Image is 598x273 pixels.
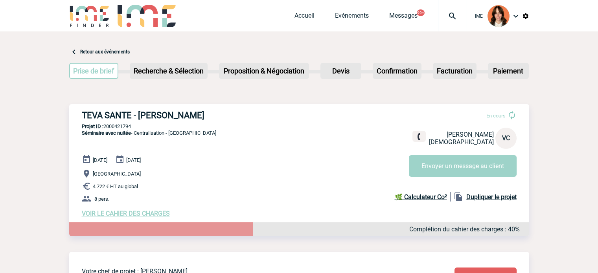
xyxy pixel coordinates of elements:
a: VOIR LE CAHIER DES CHARGES [82,210,170,217]
span: Séminaire avec nuitée [82,130,131,136]
p: Recherche & Sélection [131,64,207,78]
span: [DEMOGRAPHIC_DATA] [429,138,494,146]
span: [PERSON_NAME] [447,131,494,138]
button: 99+ [417,9,425,16]
span: [DATE] [126,157,141,163]
span: - Centralisation - [GEOGRAPHIC_DATA] [82,130,216,136]
b: 🌿 Calculateur Co² [395,193,447,201]
span: IME [475,13,483,19]
h3: TEVA SANTE - [PERSON_NAME] [82,110,318,120]
span: 8 pers. [94,196,109,202]
p: Proposition & Négociation [220,64,308,78]
b: Projet ID : [82,123,103,129]
img: fixe.png [416,133,423,140]
img: 94396-2.png [488,5,510,27]
img: IME-Finder [69,5,110,27]
img: file_copy-black-24dp.png [454,192,463,202]
a: Accueil [294,12,315,23]
p: 2000421794 [69,123,529,129]
span: 4 722 € HT au global [93,183,138,189]
a: Retour aux événements [80,49,130,55]
p: Confirmation [374,64,421,78]
span: [GEOGRAPHIC_DATA] [93,171,141,177]
a: 🌿 Calculateur Co² [395,192,451,202]
button: Envoyer un message au client [409,155,517,177]
p: Devis [321,64,361,78]
a: Messages [389,12,418,23]
p: Prise de brief [70,64,118,78]
span: En cours [486,113,506,119]
span: VC [502,134,510,142]
a: Evénements [335,12,369,23]
b: Dupliquer le projet [466,193,517,201]
span: [DATE] [93,157,107,163]
p: Paiement [489,64,528,78]
p: Facturation [434,64,476,78]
